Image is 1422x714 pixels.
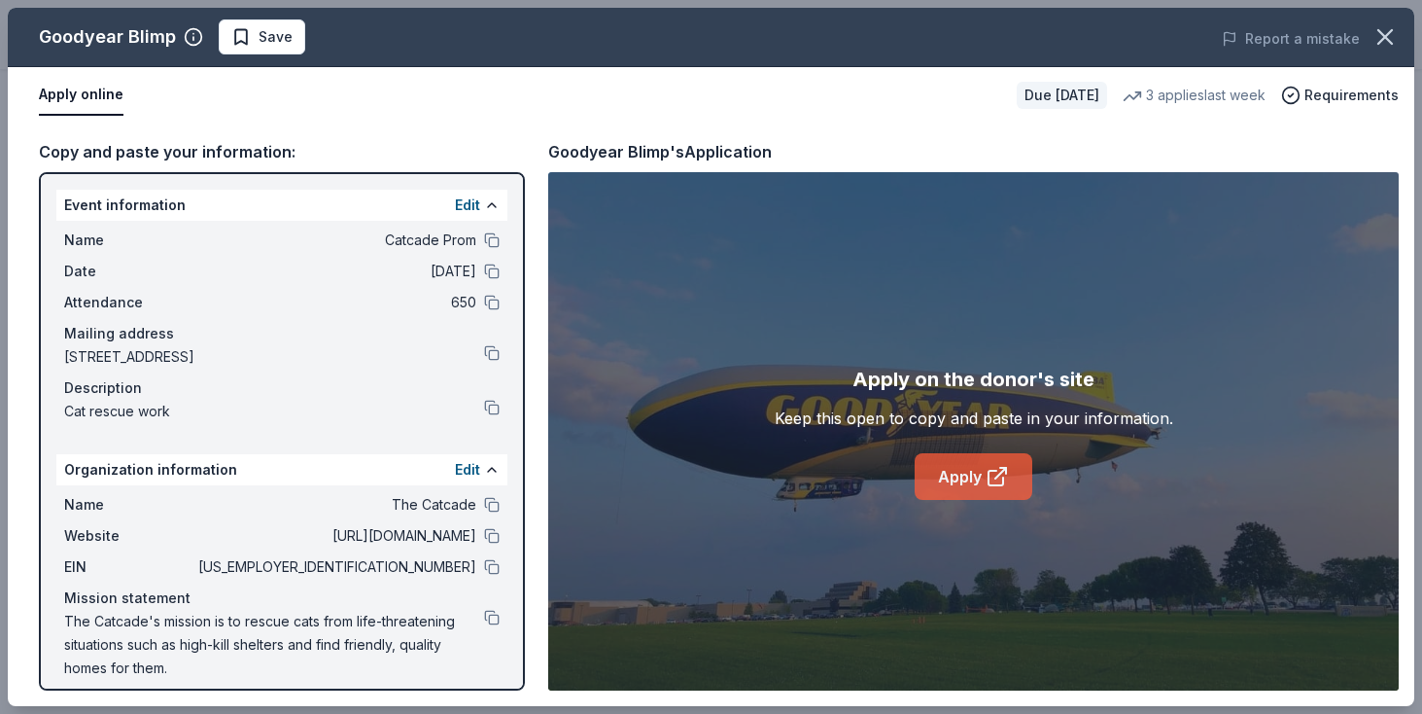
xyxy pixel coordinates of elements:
[455,458,480,482] button: Edit
[39,75,123,116] button: Apply online
[194,229,476,252] span: Catcade Prom
[64,610,484,680] span: The Catcade's mission is to rescue cats from life-threatening situations such as high-kill shelte...
[1304,84,1399,107] span: Requirements
[1123,84,1266,107] div: 3 applies last week
[64,376,500,400] div: Description
[39,21,176,53] div: Goodyear Blimp
[194,260,476,283] span: [DATE]
[219,19,305,54] button: Save
[64,587,500,610] div: Mission statement
[194,493,476,517] span: The Catcade
[852,364,1094,395] div: Apply on the donor's site
[259,25,293,49] span: Save
[1281,84,1399,107] button: Requirements
[64,322,500,345] div: Mailing address
[194,291,476,314] span: 650
[548,139,772,164] div: Goodyear Blimp's Application
[775,407,1173,430] div: Keep this open to copy and paste in your information.
[1222,27,1360,51] button: Report a mistake
[64,493,194,517] span: Name
[64,345,484,369] span: [STREET_ADDRESS]
[64,229,194,252] span: Name
[455,194,480,217] button: Edit
[915,453,1032,500] a: Apply
[64,291,194,314] span: Attendance
[64,555,194,579] span: EIN
[194,524,476,548] span: [URL][DOMAIN_NAME]
[64,524,194,548] span: Website
[39,139,525,164] div: Copy and paste your information:
[64,260,194,283] span: Date
[64,400,484,423] span: Cat rescue work
[194,555,476,579] span: [US_EMPLOYER_IDENTIFICATION_NUMBER]
[56,190,507,221] div: Event information
[56,454,507,485] div: Organization information
[1017,82,1107,109] div: Due [DATE]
